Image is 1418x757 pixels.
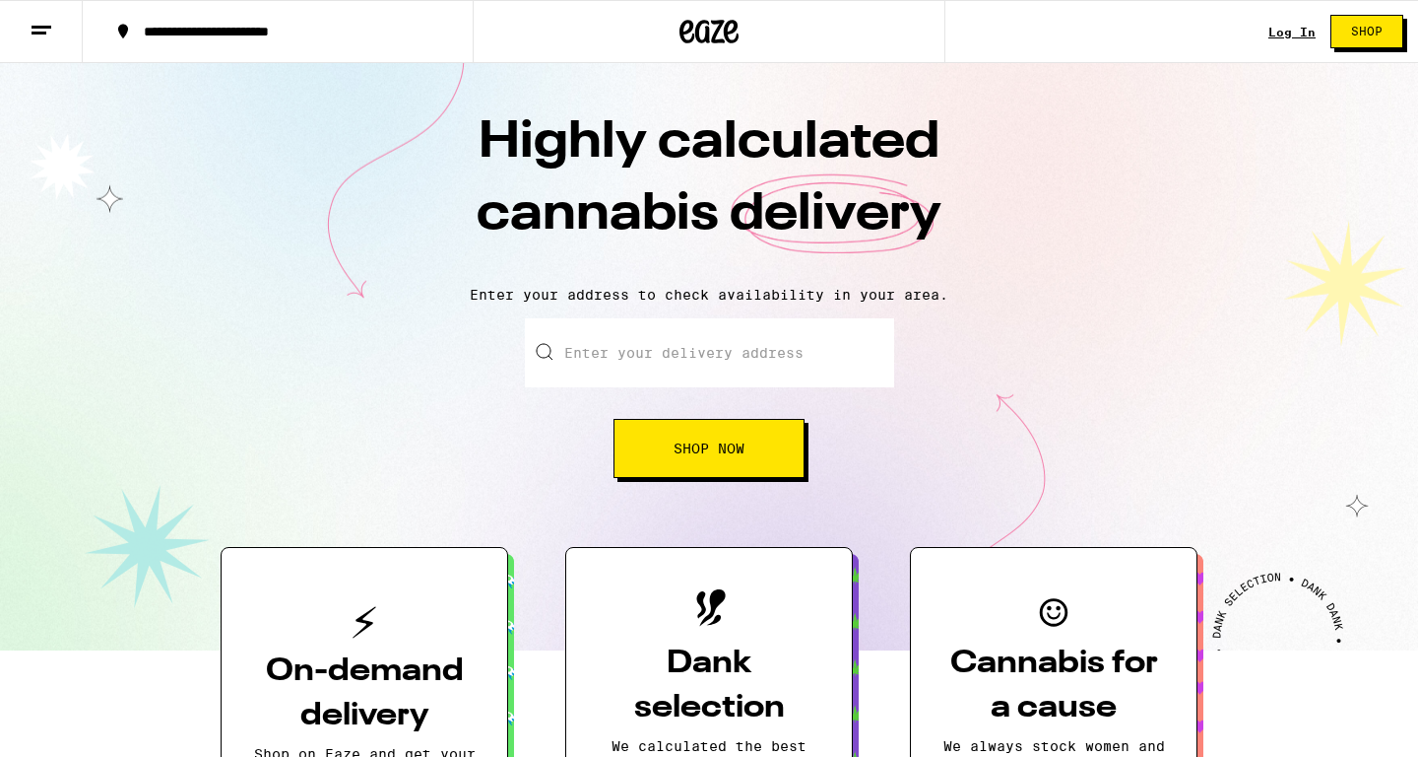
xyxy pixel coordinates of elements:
h3: On-demand delivery [253,650,476,738]
button: Shop [1330,15,1403,48]
input: Enter your delivery address [525,318,894,387]
h1: Highly calculated cannabis delivery [364,107,1054,271]
p: Enter your address to check availability in your area. [20,287,1398,303]
h3: Dank selection [598,642,820,730]
button: Shop Now [613,419,805,478]
h3: Cannabis for a cause [942,642,1165,730]
span: Shop Now [674,442,744,455]
a: Log In [1268,26,1316,38]
a: Shop [1316,15,1418,48]
span: Shop [1351,26,1383,37]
